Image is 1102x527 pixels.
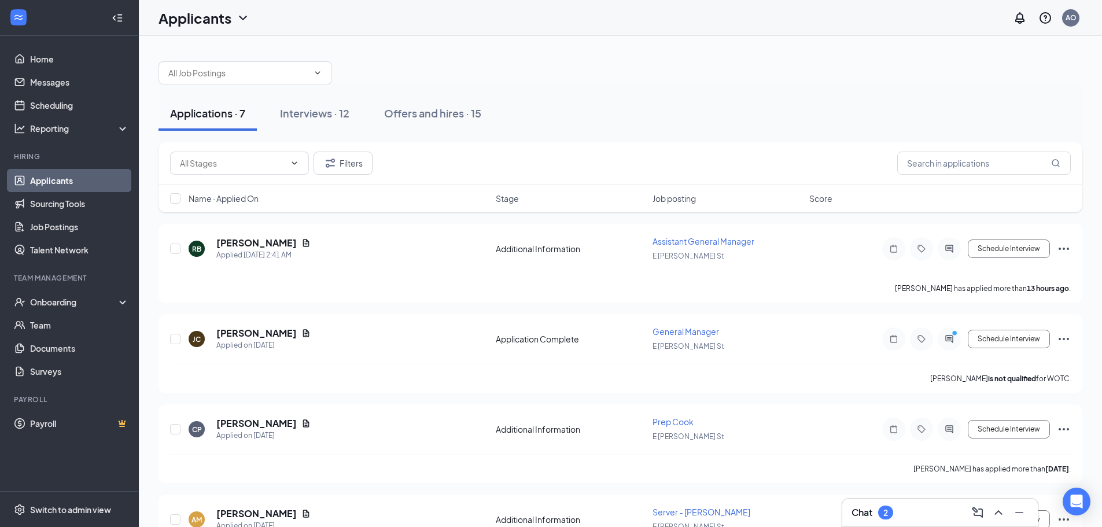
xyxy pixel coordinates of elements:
svg: Note [887,334,901,344]
b: [DATE] [1045,465,1069,473]
div: Applied on [DATE] [216,430,311,441]
h5: [PERSON_NAME] [216,507,297,520]
svg: ComposeMessage [971,506,985,519]
a: Job Postings [30,215,129,238]
button: Schedule Interview [968,239,1050,258]
a: Sourcing Tools [30,192,129,215]
svg: Ellipses [1057,513,1071,526]
span: Job posting [653,193,696,204]
svg: Ellipses [1057,332,1071,346]
div: Reporting [30,123,130,134]
a: Messages [30,71,129,94]
svg: Filter [323,156,337,170]
span: E [PERSON_NAME] St [653,252,724,260]
div: AO [1066,13,1077,23]
h5: [PERSON_NAME] [216,417,297,430]
div: JC [193,334,201,344]
div: Interviews · 12 [280,106,349,120]
button: Schedule Interview [968,330,1050,348]
div: Open Intercom Messenger [1063,488,1090,515]
a: Scheduling [30,94,129,117]
svg: Note [887,244,901,253]
div: Additional Information [496,243,646,255]
svg: Document [301,238,311,248]
div: CP [192,425,202,434]
div: Team Management [14,273,127,283]
div: Hiring [14,152,127,161]
svg: ChevronDown [290,159,299,168]
svg: Minimize [1012,506,1026,519]
p: [PERSON_NAME] has applied more than . [913,464,1071,474]
span: General Manager [653,326,719,337]
svg: Document [301,509,311,518]
svg: ChevronDown [313,68,322,78]
input: All Stages [180,157,285,169]
a: Applicants [30,169,129,192]
svg: Tag [915,334,928,344]
svg: Document [301,419,311,428]
p: [PERSON_NAME] for WOTC. [930,374,1071,384]
div: AM [191,515,202,525]
svg: Collapse [112,12,123,24]
span: Score [809,193,832,204]
span: Prep Cook [653,417,694,427]
svg: Ellipses [1057,422,1071,436]
div: Switch to admin view [30,504,111,515]
div: Applications · 7 [170,106,245,120]
svg: ActiveChat [942,244,956,253]
h3: Chat [852,506,872,519]
span: Server - [PERSON_NAME] [653,507,750,517]
b: is not qualified [988,374,1036,383]
button: Schedule Interview [968,420,1050,438]
h5: [PERSON_NAME] [216,327,297,340]
div: Payroll [14,395,127,404]
div: Application Complete [496,333,646,345]
svg: Document [301,329,311,338]
a: Surveys [30,360,129,383]
h5: [PERSON_NAME] [216,237,297,249]
svg: Tag [915,425,928,434]
input: All Job Postings [168,67,308,79]
svg: Notifications [1013,11,1027,25]
a: PayrollCrown [30,412,129,435]
svg: ChevronUp [992,506,1005,519]
span: Name · Applied On [189,193,259,204]
span: Assistant General Manager [653,236,754,246]
div: Onboarding [30,296,119,308]
b: 13 hours ago [1027,284,1069,293]
svg: Ellipses [1057,242,1071,256]
div: 2 [883,508,888,518]
div: Applied [DATE] 2:41 AM [216,249,311,261]
span: Stage [496,193,519,204]
h1: Applicants [159,8,231,28]
span: E [PERSON_NAME] St [653,342,724,351]
svg: ActiveChat [942,425,956,434]
div: Additional Information [496,514,646,525]
div: RB [192,244,201,254]
svg: Settings [14,504,25,515]
p: [PERSON_NAME] has applied more than . [895,283,1071,293]
input: Search in applications [897,152,1071,175]
div: Applied on [DATE] [216,340,311,351]
svg: UserCheck [14,296,25,308]
svg: Note [887,425,901,434]
span: E [PERSON_NAME] St [653,432,724,441]
svg: Tag [915,244,928,253]
svg: ActiveChat [942,334,956,344]
a: Documents [30,337,129,360]
svg: QuestionInfo [1038,11,1052,25]
svg: PrimaryDot [949,330,963,339]
a: Talent Network [30,238,129,261]
button: Minimize [1010,503,1029,522]
div: Offers and hires · 15 [384,106,481,120]
svg: MagnifyingGlass [1051,159,1060,168]
a: Home [30,47,129,71]
svg: Analysis [14,123,25,134]
button: ChevronUp [989,503,1008,522]
button: ComposeMessage [968,503,987,522]
svg: ChevronDown [236,11,250,25]
div: Additional Information [496,423,646,435]
button: Filter Filters [314,152,373,175]
svg: WorkstreamLogo [13,12,24,23]
a: Team [30,314,129,337]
